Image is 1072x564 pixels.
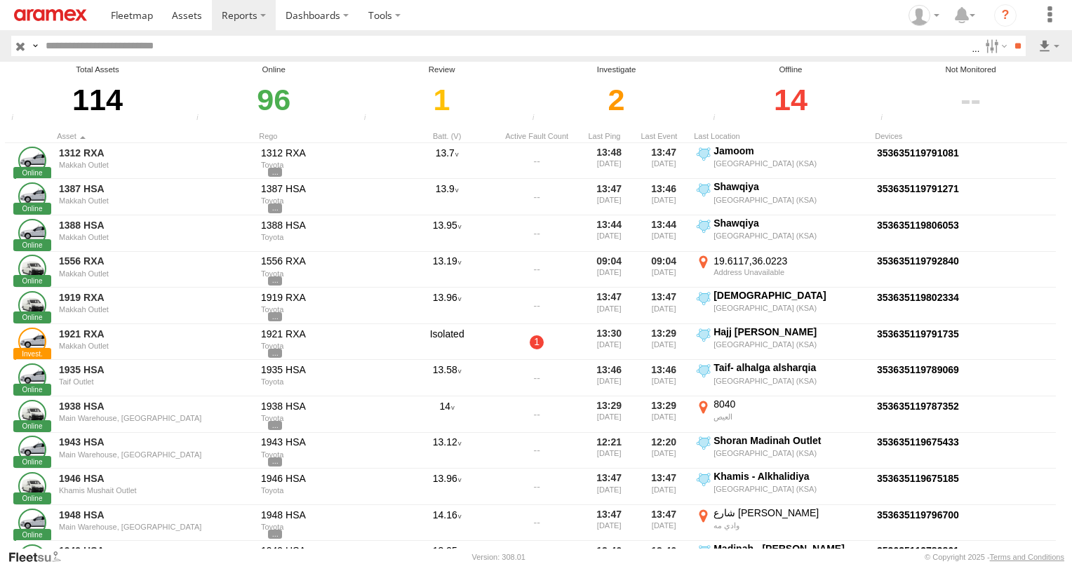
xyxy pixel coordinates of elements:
div: 1921 RXA [261,328,397,340]
a: Click to View Device Details [877,255,959,267]
a: 1921 RXA [59,328,251,340]
div: 13:47 [DATE] [639,470,688,504]
div: 13.12 [405,434,489,468]
label: Search Query [29,36,41,56]
div: 13:48 [DATE] [584,145,634,178]
div: The health of these assets types is not monitored. [876,114,897,124]
div: 13:47 [DATE] [584,470,634,504]
div: 13.7 [405,145,489,178]
label: Click to View Event Location [694,217,869,250]
a: Visit our Website [8,550,72,564]
div: Makkah Outlet [59,161,251,169]
div: Click to filter by Review [360,76,524,124]
div: [GEOGRAPHIC_DATA] (KSA) [713,484,867,494]
a: Click to View Asset Details [18,400,46,428]
label: Click to View Event Location [694,145,869,178]
label: Click to View Event Location [694,506,869,540]
div: [GEOGRAPHIC_DATA] (KSA) [713,159,867,168]
div: Toyota [261,196,397,205]
div: 1556 RXA [261,255,397,267]
div: 114 [7,76,188,124]
div: 13:47 [DATE] [584,289,634,323]
div: Khamis - Alkhalidiya [713,470,867,483]
div: Main Warehouse, [GEOGRAPHIC_DATA] [59,414,251,422]
span: View Asset Details to show all tags [268,349,282,358]
div: [GEOGRAPHIC_DATA] (KSA) [713,303,867,313]
div: Makkah Outlet [59,196,251,205]
label: Click to View Event Location [694,289,869,323]
a: Click to View Device Details [877,328,959,340]
a: Click to View Device Details [877,436,959,448]
div: Last Location [694,131,869,141]
div: العيص [713,412,867,422]
span: View Asset Details to show all tags [268,203,282,213]
div: 13:29 [DATE] [639,398,688,431]
div: Devices [875,131,1071,141]
a: 1935 HSA [59,363,251,376]
div: [GEOGRAPHIC_DATA] (KSA) [713,195,867,205]
div: 13:47 [DATE] [584,506,634,540]
div: Click to filter by Offline [709,76,872,124]
div: Taif Outlet [59,377,251,386]
div: 13.58 [405,361,489,395]
a: Click to View Asset Details [18,255,46,283]
div: Review [360,64,524,76]
a: Click to View Device Details [877,545,959,556]
label: Click to View Event Location [694,470,869,504]
div: 14 [405,398,489,431]
div: 09:04 [DATE] [639,253,688,287]
div: Total Assets [7,64,188,76]
div: Khamis Mushait Outlet [59,486,251,495]
div: Click to filter by Not Monitored [876,76,1065,124]
img: aramex-logo.svg [14,9,87,21]
div: 13.19 [405,253,489,287]
div: Zeeshan Nadeem [904,5,944,26]
i: ? [994,4,1017,27]
div: Toyota [261,233,397,241]
span: View Asset Details to show all tags [268,530,282,539]
div: 1949 HSA [261,544,397,557]
div: 1938 HSA [261,400,397,412]
a: Click to View Device Details [877,183,959,194]
div: 13:44 [DATE] [584,217,634,250]
div: Makkah Outlet [59,305,251,314]
a: Click to View Asset Details [18,219,46,247]
div: 13.96 [405,289,489,323]
div: 1387 HSA [261,182,397,195]
a: Click to View Device Details [877,473,959,484]
div: 13:47 [DATE] [584,180,634,214]
div: Click to filter by Online [192,76,356,124]
div: 8040 [713,398,867,410]
div: Batt. (V) [405,131,489,141]
div: 13.95 [405,217,489,250]
div: 13:44 [DATE] [639,217,688,250]
div: Click to filter by Investigate [528,76,704,124]
div: 1943 HSA [261,436,397,448]
div: [GEOGRAPHIC_DATA] (KSA) [713,448,867,458]
a: Click to View Device Details [877,292,959,303]
div: 13.96 [405,470,489,504]
a: 1946 HSA [59,472,251,485]
div: Taif- alhalga alsharqia [713,361,867,374]
div: Online [192,64,356,76]
div: Toyota [261,523,397,531]
div: Madinah - [PERSON_NAME] [713,542,867,555]
div: Investigate [528,64,704,76]
div: 1948 HSA [261,509,397,521]
div: Toyota [261,305,397,314]
div: Shawqiya [713,217,867,229]
div: Jamoom [713,145,867,157]
div: 13:46 [DATE] [584,361,634,395]
label: Search Filter Options [979,36,1010,56]
div: شارع [PERSON_NAME] [713,506,867,519]
a: Click to View Asset Details [18,182,46,210]
label: Export results as... [1037,36,1061,56]
div: Assets that have not communicated with the server in the last 24hrs [528,114,549,124]
label: Click to View Event Location [694,361,869,395]
a: 1556 RXA [59,255,251,267]
a: Click to View Asset Details [18,472,46,500]
div: Assets that have not communicated at least once with the server in the last 48hrs [709,114,730,124]
div: Click to Sort [259,131,399,141]
div: Toyota [261,486,397,495]
div: Main Warehouse, [GEOGRAPHIC_DATA] [59,523,251,531]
